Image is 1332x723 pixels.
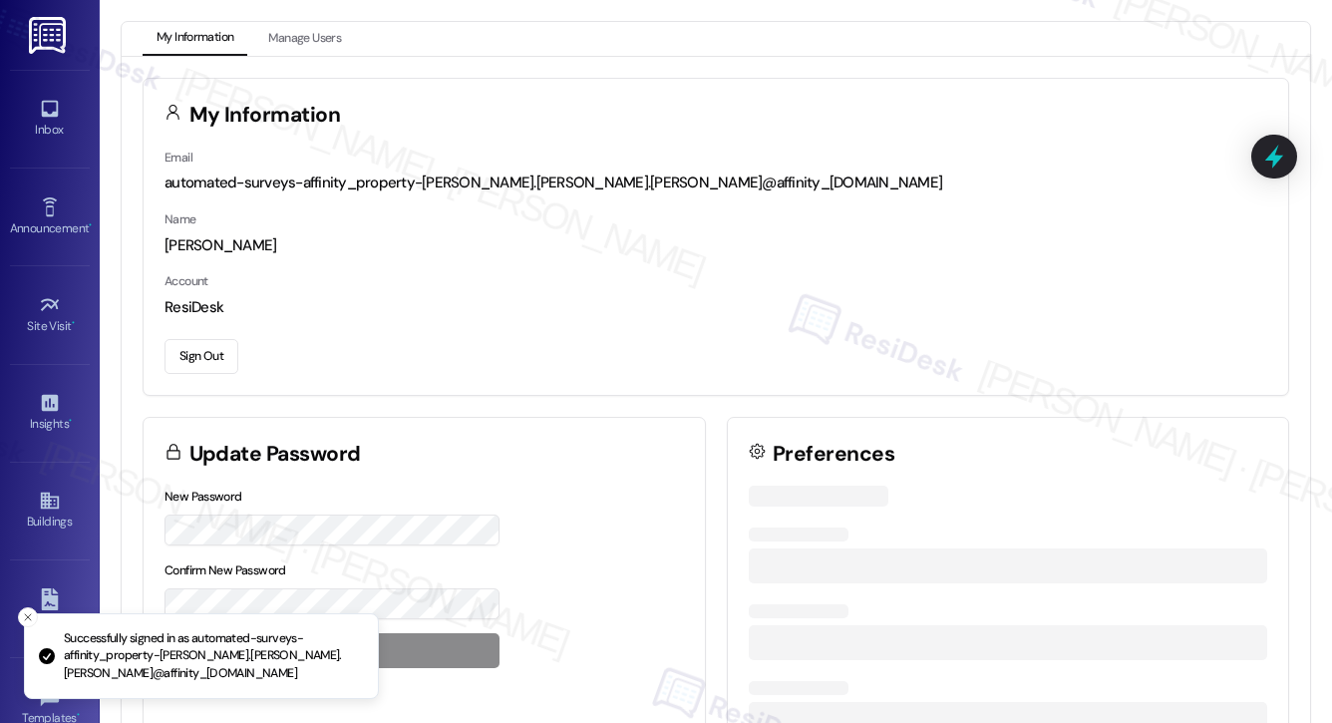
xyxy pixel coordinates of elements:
[143,22,247,56] button: My Information
[10,484,90,538] a: Buildings
[69,414,72,428] span: •
[10,288,90,342] a: Site Visit •
[10,386,90,440] a: Insights •
[165,273,208,289] label: Account
[165,339,238,374] button: Sign Out
[165,150,192,166] label: Email
[254,22,355,56] button: Manage Users
[64,630,362,683] p: Successfully signed in as automated-surveys-affinity_property-[PERSON_NAME].[PERSON_NAME].[PERSON...
[77,708,80,722] span: •
[10,582,90,636] a: Leads
[189,105,341,126] h3: My Information
[165,211,196,227] label: Name
[18,607,38,627] button: Close toast
[72,316,75,330] span: •
[165,489,242,505] label: New Password
[10,92,90,146] a: Inbox
[29,17,70,54] img: ResiDesk Logo
[165,562,286,578] label: Confirm New Password
[89,218,92,232] span: •
[165,235,1267,256] div: [PERSON_NAME]
[773,444,894,465] h3: Preferences
[165,297,1267,318] div: ResiDesk
[189,444,361,465] h3: Update Password
[165,173,1267,193] div: automated-surveys-affinity_property-[PERSON_NAME].[PERSON_NAME].[PERSON_NAME]@affinity_[DOMAIN_NAME]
